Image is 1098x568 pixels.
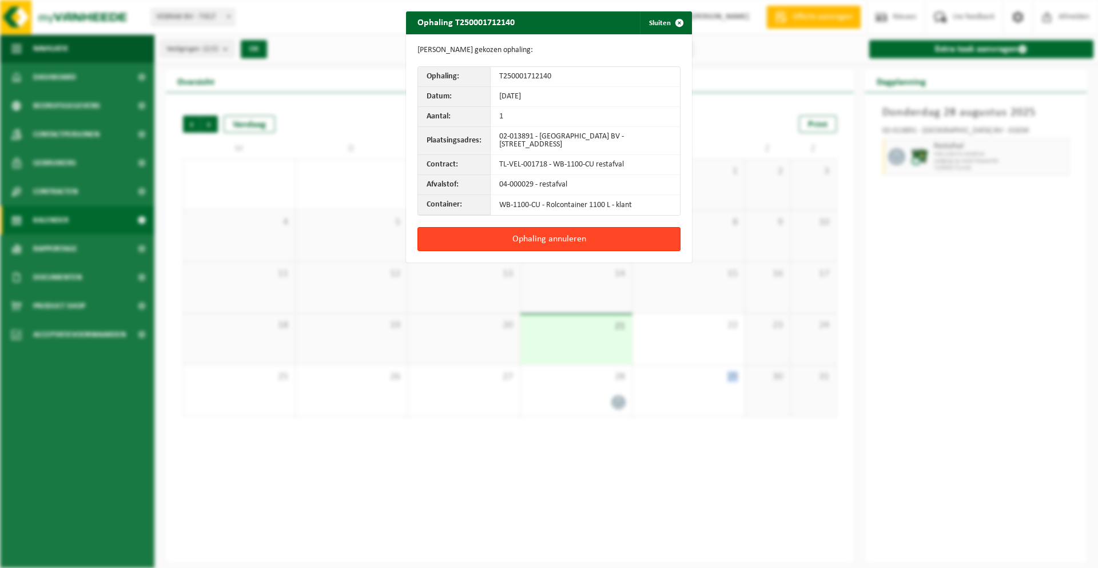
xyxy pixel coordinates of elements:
button: Ophaling annuleren [417,227,681,251]
td: WB-1100-CU - Rolcontainer 1100 L - klant [491,195,680,215]
h2: Ophaling T250001712140 [406,11,526,33]
th: Aantal: [418,107,491,127]
th: Contract: [418,155,491,175]
td: 02-013891 - [GEOGRAPHIC_DATA] BV - [STREET_ADDRESS] [491,127,680,155]
p: [PERSON_NAME] gekozen ophaling: [417,46,681,55]
td: TL-VEL-001718 - WB-1100-CU restafval [491,155,680,175]
td: T250001712140 [491,67,680,87]
td: 1 [491,107,680,127]
td: 04-000029 - restafval [491,175,680,195]
th: Plaatsingsadres: [418,127,491,155]
th: Ophaling: [418,67,491,87]
button: Sluiten [640,11,691,34]
th: Container: [418,195,491,215]
th: Afvalstof: [418,175,491,195]
td: [DATE] [491,87,680,107]
th: Datum: [418,87,491,107]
